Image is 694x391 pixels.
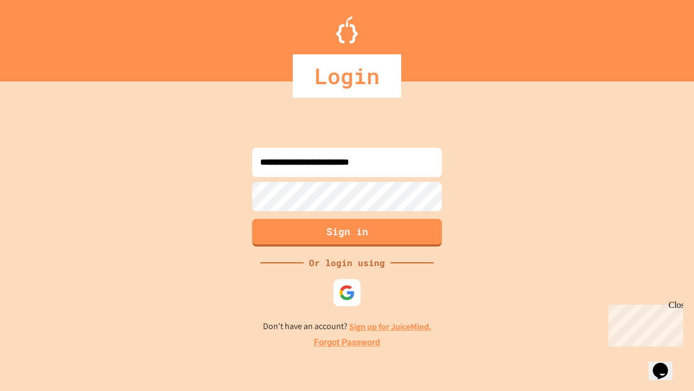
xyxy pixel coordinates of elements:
[252,219,442,247] button: Sign in
[263,320,432,333] p: Don't have an account?
[293,54,401,98] div: Login
[349,321,432,332] a: Sign up for JuiceMind.
[336,16,358,43] img: Logo.svg
[339,285,355,301] img: google-icon.svg
[304,256,390,269] div: Or login using
[4,4,75,69] div: Chat with us now!Close
[314,336,380,349] a: Forgot Password
[648,348,683,380] iframe: chat widget
[604,300,683,346] iframe: chat widget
